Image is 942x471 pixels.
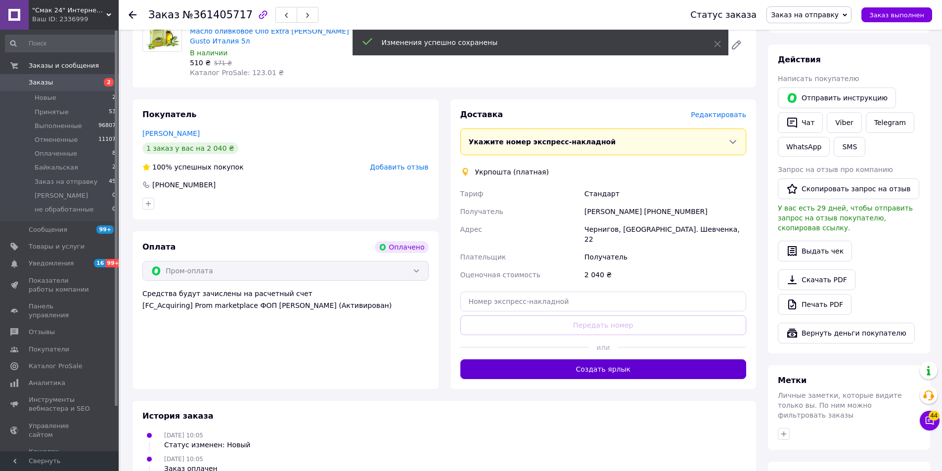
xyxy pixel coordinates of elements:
[112,163,116,172] span: 2
[29,422,91,439] span: Управление сайтом
[29,362,82,371] span: Каталог ProSale
[778,137,830,157] a: WhatsApp
[142,300,429,310] div: [FC_Acquiring] Prom marketplace ФОП [PERSON_NAME] (Активирован)
[29,345,69,354] span: Покупатели
[142,411,214,421] span: История заказа
[164,432,203,439] span: [DATE] 10:05
[920,411,940,430] button: Чат с покупателем44
[375,241,428,253] div: Оплачено
[32,6,106,15] span: "Смак 24" Интернет-магазин
[778,87,896,108] button: Отправить инструкцию
[778,204,913,232] span: У вас есть 29 дней, чтобы отправить запрос на отзыв покупателю, скопировав ссылку.
[929,411,940,421] span: 44
[690,10,757,20] div: Статус заказа
[726,35,746,55] a: Редактировать
[98,135,116,144] span: 11107
[473,167,552,177] div: Укрпошта (платная)
[109,177,116,186] span: 45
[778,75,859,83] span: Написать покупателю
[589,343,618,352] span: или
[29,302,91,320] span: Панель управления
[109,108,116,117] span: 53
[778,112,823,133] button: Чат
[583,220,748,248] div: Чернигов, [GEOGRAPHIC_DATA]. Шевченка, 22
[382,38,689,47] div: Изменения успешно сохранены
[869,11,924,19] span: Заказ выполнен
[778,241,852,261] button: Выдать чек
[460,225,482,233] span: Адрес
[861,7,932,22] button: Заказ выполнен
[142,162,244,172] div: успешных покупок
[460,190,484,198] span: Тариф
[29,259,74,268] span: Уведомления
[105,259,122,267] span: 99+
[370,163,428,171] span: Добавить отзыв
[35,122,82,130] span: Выполненные
[778,178,919,199] button: Скопировать запрос на отзыв
[112,149,116,158] span: 8
[32,15,119,24] div: Ваш ID: 2336999
[104,78,114,86] span: 2
[190,69,284,77] span: Каталог ProSale: 123.01 ₴
[94,259,105,267] span: 16
[182,9,253,21] span: №361405717
[35,93,56,102] span: Новые
[778,294,852,315] a: Печать PDF
[778,55,821,64] span: Действия
[778,166,893,173] span: Запрос на отзыв про компанию
[691,111,746,119] span: Редактировать
[152,163,172,171] span: 100%
[151,180,217,190] div: [PHONE_NUMBER]
[35,191,88,200] span: [PERSON_NAME]
[214,60,232,67] span: 571 ₴
[29,328,55,337] span: Отзывы
[469,138,616,146] span: Укажите номер экспресс-накладной
[460,359,747,379] button: Создать ярлык
[35,177,97,186] span: Заказ на отправку
[827,112,861,133] a: Viber
[112,93,116,102] span: 2
[190,59,211,67] span: 510 ₴
[583,248,748,266] div: Получатель
[112,191,116,200] span: 0
[778,376,807,385] span: Метки
[164,456,203,463] span: [DATE] 10:05
[29,395,91,413] span: Инструменты вебмастера и SEO
[35,108,69,117] span: Принятые
[583,185,748,203] div: Стандарт
[29,242,85,251] span: Товары и услуги
[35,205,94,214] span: не обработанные
[583,203,748,220] div: [PERSON_NAME] [PHONE_NUMBER]
[778,323,915,343] button: Вернуть деньги покупателю
[29,225,67,234] span: Сообщения
[142,289,429,310] div: Средства будут зачислены на расчетный счет
[35,135,78,144] span: Отмененные
[460,271,541,279] span: Оценочная стоимость
[583,266,748,284] div: 2 040 ₴
[143,13,181,51] img: Масло оливковое Olio Extra Vergine Terra Gusto Италия 5л
[29,78,53,87] span: Заказы
[35,163,78,172] span: Байкальская
[142,142,238,154] div: 1 заказ у вас на 2 040 ₴
[460,253,506,261] span: Плательщик
[460,208,503,215] span: Получатель
[96,225,114,234] span: 99+
[778,391,902,419] span: Личные заметки, которые видите только вы. По ним можно фильтровать заказы
[142,129,200,137] a: [PERSON_NAME]
[5,35,117,52] input: Поиск
[29,61,99,70] span: Заказы и сообщения
[29,447,91,465] span: Кошелек компании
[460,110,503,119] span: Доставка
[834,137,865,157] button: SMS
[460,292,747,311] input: Номер экспресс-накладной
[35,149,77,158] span: Оплаченные
[129,10,136,20] div: Вернуться назад
[190,49,227,57] span: В наличии
[112,205,116,214] span: 0
[142,110,196,119] span: Покупатель
[866,112,914,133] a: Telegram
[29,379,65,387] span: Аналитика
[98,122,116,130] span: 96807
[164,440,250,450] div: Статус изменен: Новый
[29,276,91,294] span: Показатели работы компании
